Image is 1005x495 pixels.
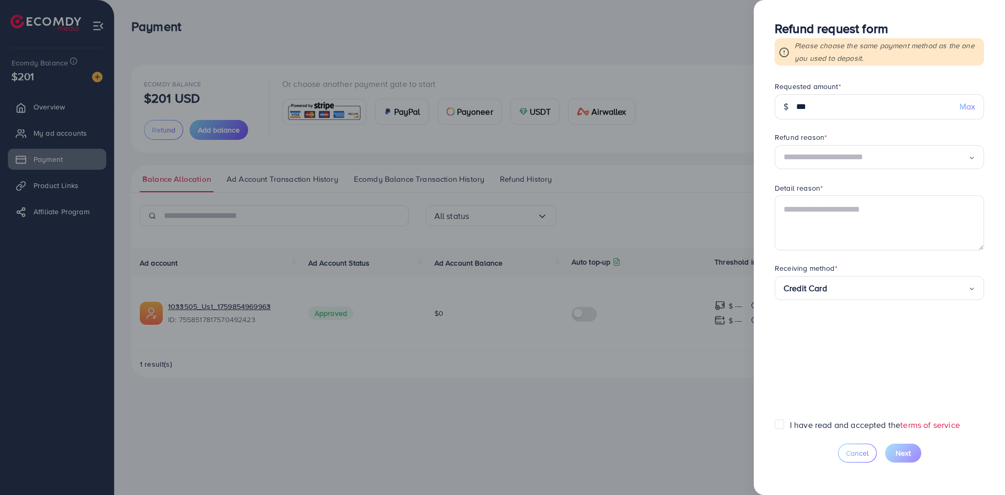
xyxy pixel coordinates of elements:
span: Next [896,448,911,458]
div: $ [775,94,797,119]
button: Cancel [838,444,877,463]
input: Search for option [827,280,968,296]
span: Cancel [846,448,869,458]
strong: Credit Card [784,281,827,296]
button: Next [885,444,921,463]
h3: Refund request form [775,21,984,36]
p: Please choose the same payment method as the one you used to deposit. [795,39,980,64]
label: Requested amount [775,81,841,92]
div: Search for option [775,145,984,170]
label: Detail reason [775,183,823,193]
a: terms of service [900,419,960,431]
label: I have read and accepted the [790,419,960,431]
iframe: Chat [961,448,997,487]
label: Receiving method [775,263,837,273]
input: Search for option [784,149,968,166]
div: Search for option [775,276,984,301]
label: Refund reason [775,132,827,142]
span: Max [959,101,975,113]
